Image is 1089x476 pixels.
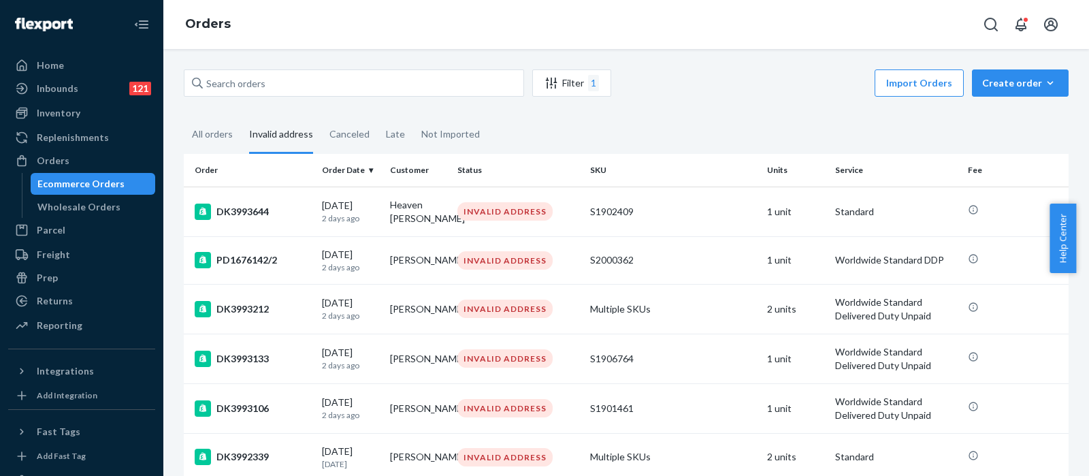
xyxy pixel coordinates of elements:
[762,334,830,383] td: 1 unit
[37,450,86,462] div: Add Fast Tag
[322,458,379,470] p: [DATE]
[8,387,155,404] a: Add Integration
[457,202,553,221] div: INVALID ADDRESS
[37,271,58,285] div: Prep
[37,390,97,401] div: Add Integration
[835,395,957,422] p: Worldwide Standard Delivered Duty Unpaid
[385,383,453,433] td: [PERSON_NAME]
[185,16,231,31] a: Orders
[972,69,1069,97] button: Create order
[8,127,155,148] a: Replenishments
[31,173,156,195] a: Ecommerce Orders
[37,82,78,95] div: Inbounds
[532,69,611,97] button: Filter
[533,75,611,91] div: Filter
[195,351,311,367] div: DK3993133
[385,334,453,383] td: [PERSON_NAME]
[316,154,385,187] th: Order Date
[762,284,830,334] td: 2 units
[8,150,155,172] a: Orders
[875,69,964,97] button: Import Orders
[8,421,155,443] button: Fast Tags
[8,78,155,99] a: Inbounds121
[128,11,155,38] button: Close Navigation
[585,284,762,334] td: Multiple SKUs
[1003,435,1075,469] iframe: Opens a widget where you can chat to one of our agents
[457,448,553,466] div: INVALID ADDRESS
[37,59,64,72] div: Home
[195,449,311,465] div: DK3992339
[452,154,585,187] th: Status
[835,205,957,219] p: Standard
[762,236,830,284] td: 1 unit
[1037,11,1064,38] button: Open account menu
[8,102,155,124] a: Inventory
[457,349,553,368] div: INVALID ADDRESS
[8,244,155,266] a: Freight
[322,248,379,273] div: [DATE]
[192,116,233,152] div: All orders
[37,319,82,332] div: Reporting
[174,5,242,44] ol: breadcrumbs
[590,253,756,267] div: S2000362
[37,131,109,144] div: Replenishments
[37,154,69,168] div: Orders
[457,251,553,270] div: INVALID ADDRESS
[322,212,379,224] p: 2 days ago
[329,116,370,152] div: Canceled
[385,187,453,236] td: Heaven [PERSON_NAME]
[835,253,957,267] p: Worldwide Standard DDP
[37,248,70,261] div: Freight
[322,396,379,421] div: [DATE]
[457,300,553,318] div: INVALID ADDRESS
[37,200,120,214] div: Wholesale Orders
[8,315,155,336] a: Reporting
[322,310,379,321] p: 2 days ago
[8,448,155,464] a: Add Fast Tag
[390,164,447,176] div: Customer
[588,75,599,91] div: 1
[195,252,311,268] div: PD1676142/2
[835,450,957,464] p: Standard
[184,154,316,187] th: Order
[322,261,379,273] p: 2 days ago
[37,223,65,237] div: Parcel
[322,346,379,371] div: [DATE]
[835,345,957,372] p: Worldwide Standard Delivered Duty Unpaid
[322,409,379,421] p: 2 days ago
[195,400,311,417] div: DK3993106
[835,296,957,323] p: Worldwide Standard Delivered Duty Unpaid
[195,204,311,220] div: DK3993644
[8,290,155,312] a: Returns
[590,402,756,415] div: S1901461
[762,383,830,433] td: 1 unit
[129,82,151,95] div: 121
[1007,11,1035,38] button: Open notifications
[385,236,453,284] td: [PERSON_NAME]
[982,76,1058,90] div: Create order
[31,196,156,218] a: Wholesale Orders
[37,425,80,439] div: Fast Tags
[385,284,453,334] td: [PERSON_NAME]
[37,364,94,378] div: Integrations
[8,54,155,76] a: Home
[590,205,756,219] div: S1902409
[762,187,830,236] td: 1 unit
[8,219,155,241] a: Parcel
[386,116,405,152] div: Late
[37,177,125,191] div: Ecommerce Orders
[977,11,1005,38] button: Open Search Box
[590,352,756,366] div: S1906764
[762,154,830,187] th: Units
[1050,204,1076,273] button: Help Center
[37,106,80,120] div: Inventory
[15,18,73,31] img: Flexport logo
[457,399,553,417] div: INVALID ADDRESS
[195,301,311,317] div: DK3993212
[322,199,379,224] div: [DATE]
[249,116,313,154] div: Invalid address
[421,116,480,152] div: Not Imported
[8,267,155,289] a: Prep
[322,360,379,371] p: 2 days ago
